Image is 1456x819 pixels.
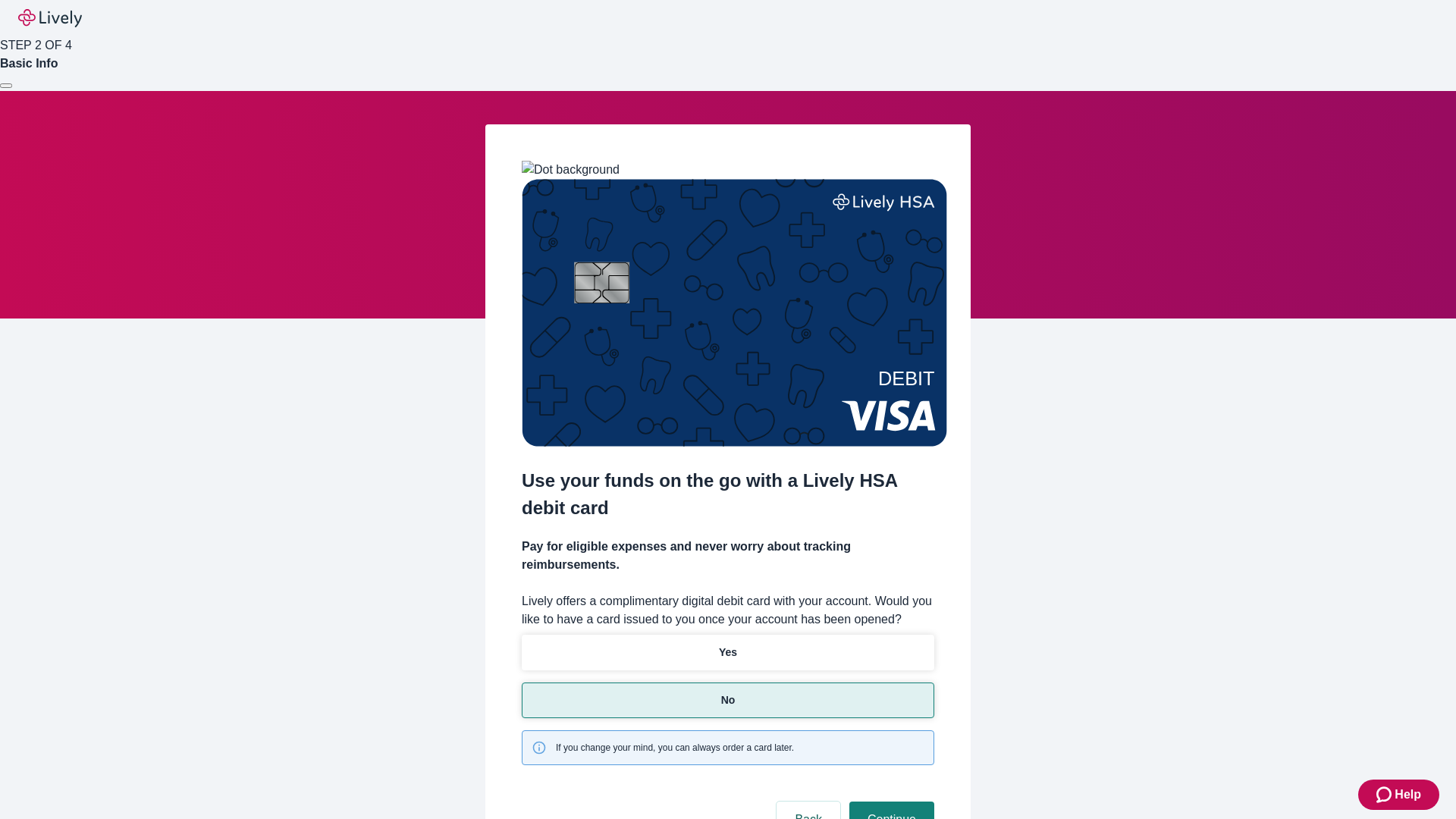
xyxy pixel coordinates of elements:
button: Yes [522,635,934,670]
h2: Use your funds on the go with a Lively HSA debit card [522,467,934,522]
p: Yes [719,645,737,661]
svg: Zendesk support icon [1376,786,1395,804]
span: If you change your mind, you can always order a card later. [556,741,794,755]
h4: Pay for eligible expenses and never worry about tracking reimbursements. [522,538,934,574]
span: Help [1395,786,1421,804]
button: Zendesk support iconHelp [1358,780,1439,810]
label: Lively offers a complimentary digital debit card with your account. Would you like to have a card... [522,592,934,629]
img: Lively [18,9,82,27]
p: No [721,692,736,708]
button: No [522,682,934,718]
img: Dot background [522,161,620,179]
img: Debit card [522,179,947,447]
